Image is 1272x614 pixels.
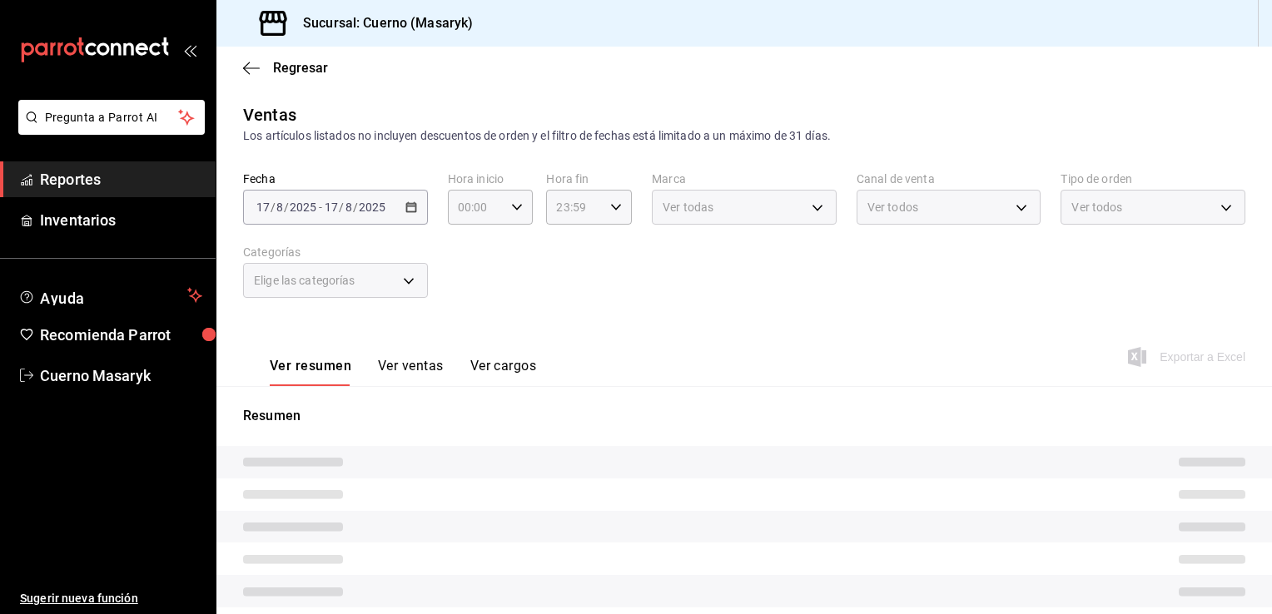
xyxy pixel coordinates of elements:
[276,201,284,214] input: --
[284,201,289,214] span: /
[12,121,205,138] a: Pregunta a Parrot AI
[270,358,536,386] div: navigation tabs
[273,60,328,76] span: Regresar
[353,201,358,214] span: /
[1071,199,1122,215] span: Ver todos
[40,168,202,191] span: Reportes
[857,173,1041,185] label: Canal de venta
[243,406,1245,426] p: Resumen
[254,272,355,289] span: Elige las categorías
[40,285,181,305] span: Ayuda
[40,324,202,346] span: Recomienda Parrot
[256,201,271,214] input: --
[448,173,534,185] label: Hora inicio
[18,100,205,135] button: Pregunta a Parrot AI
[271,201,276,214] span: /
[270,358,351,386] button: Ver resumen
[324,201,339,214] input: --
[319,201,322,214] span: -
[1061,173,1245,185] label: Tipo de orden
[290,13,473,33] h3: Sucursal: Cuerno (Masaryk)
[40,364,202,387] span: Cuerno Masaryk
[243,246,428,258] label: Categorías
[20,590,202,607] span: Sugerir nueva función
[40,209,202,231] span: Inventarios
[358,201,386,214] input: ----
[243,60,328,76] button: Regresar
[289,201,317,214] input: ----
[45,109,179,126] span: Pregunta a Parrot AI
[470,358,537,386] button: Ver cargos
[345,201,353,214] input: --
[243,173,428,185] label: Fecha
[663,199,713,215] span: Ver todas
[652,173,837,185] label: Marca
[867,199,918,215] span: Ver todos
[183,43,196,57] button: open_drawer_menu
[243,102,296,127] div: Ventas
[339,201,344,214] span: /
[546,173,632,185] label: Hora fin
[243,127,1245,145] div: Los artículos listados no incluyen descuentos de orden y el filtro de fechas está limitado a un m...
[378,358,444,386] button: Ver ventas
